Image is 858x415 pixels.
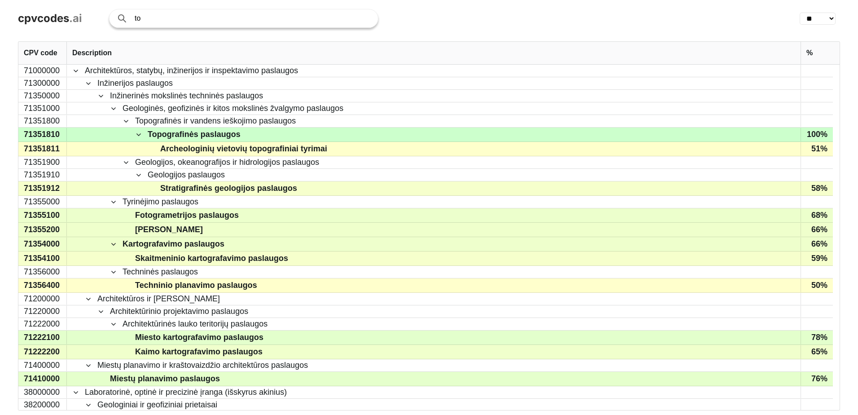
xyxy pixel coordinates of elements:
span: % [806,49,813,57]
span: [PERSON_NAME] [135,223,203,236]
div: 68% [801,208,833,222]
span: Architektūrinio projektavimo paslaugos [110,306,248,317]
div: 71220000 [18,305,67,318]
span: Miestų planavimo ir kraštovaizdžio architektūros paslaugos [97,360,308,371]
div: 71356000 [18,266,67,278]
div: 71222000 [18,318,67,330]
div: 71400000 [18,359,67,371]
div: 71351000 [18,102,67,115]
span: Techninės paslaugos [123,266,198,278]
span: Description [72,49,112,57]
div: 71000000 [18,65,67,77]
div: 66% [801,237,833,251]
div: 71351811 [18,142,67,156]
span: Inžinerijos paslaugos [97,78,173,89]
div: 71200000 [18,293,67,305]
span: Geologijos, okeanografijos ir hidrologijos paslaugos [135,157,319,168]
div: 71354000 [18,237,67,251]
span: Architektūros, statybų, inžinerijos ir inspektavimo paslaugos [85,65,298,76]
div: 66% [801,223,833,237]
div: 71300000 [18,77,67,89]
div: 38200000 [18,399,67,411]
span: Tyrinėjimo paslaugos [123,196,198,207]
div: 71350000 [18,90,67,102]
span: Miesto kartografavimo paslaugos [135,331,263,344]
div: 71351810 [18,128,67,141]
div: 51% [801,142,833,156]
div: 71351900 [18,156,67,168]
span: Fotogrametrijos paslaugos [135,209,239,222]
div: 50% [801,278,833,292]
div: 100% [801,128,833,141]
div: 71222100 [18,331,67,344]
span: Architektūros ir [PERSON_NAME] [97,293,220,305]
span: Geologinės, geofizinės ir kitos mokslinės žvalgymo paslaugos [123,103,343,114]
span: .ai [69,12,82,25]
div: 71355000 [18,196,67,208]
div: 59% [801,252,833,265]
div: 78% [801,331,833,344]
span: Archeologinių vietovių topografiniai tyrimai [160,142,327,155]
div: 71355200 [18,223,67,237]
div: 38000000 [18,386,67,398]
a: cpvcodes.ai [18,12,82,25]
span: CPV code [24,49,57,57]
span: Stratigrafinės geologijos paslaugos [160,182,297,195]
div: 58% [801,181,833,195]
span: Inžinerinės mokslinės techninės paslaugos [110,90,263,102]
span: Skaitmeninio kartografavimo paslaugos [135,252,288,265]
span: cpvcodes [18,12,69,25]
div: 71351912 [18,181,67,195]
span: Geologiniai ir geofiziniai prietaisai [97,399,217,411]
span: Laboratorinė, optinė ir precizinė įranga (išskyrus akinius) [85,387,287,398]
div: 71356400 [18,278,67,292]
div: 71351910 [18,169,67,181]
div: 71354100 [18,252,67,265]
span: Techninio planavimo paslaugos [135,279,257,292]
div: 71351800 [18,115,67,127]
span: Topografinės ir vandens ieškojimo paslaugos [135,115,296,127]
div: 76% [801,372,833,386]
span: Kaimo kartografavimo paslaugos [135,345,263,358]
input: Search products or services... [135,9,369,27]
span: Kartografavimo paslaugos [123,238,224,251]
div: 71410000 [18,372,67,386]
div: 71222200 [18,345,67,359]
div: 65% [801,345,833,359]
div: 71355100 [18,208,67,222]
span: Architektūrinės lauko teritorijų paslaugos [123,318,267,330]
span: Geologijos paslaugos [148,169,225,181]
span: Topografinės paslaugos [148,128,241,141]
span: Miestų planavimo paslaugos [110,372,220,385]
